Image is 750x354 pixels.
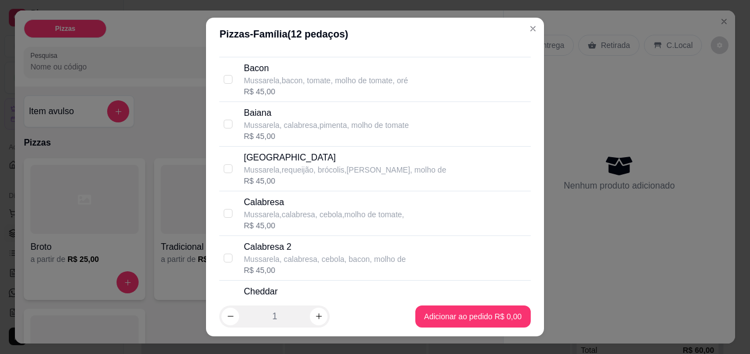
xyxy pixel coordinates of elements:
div: R$ 45,00 [244,265,405,276]
div: R$ 45,00 [244,86,408,97]
button: increase-product-quantity [310,308,328,325]
div: R$ 45,00 [244,220,404,231]
p: [GEOGRAPHIC_DATA] [244,151,446,164]
p: Cheddar [244,285,405,298]
p: Mussarela,bacon, tomate, molho de tomate, oré [244,75,408,86]
div: Pizzas - Família ( 12 pedaços) [219,26,530,42]
p: Baiana [244,106,409,120]
button: Close [524,20,542,37]
p: Calabresa 2 [244,240,405,254]
p: Mussarela, calabresa,pimenta, molho de tomate [244,120,409,131]
div: R$ 45,00 [244,175,446,186]
p: Mussarela,requeijão, brócolis,[PERSON_NAME], molho de [244,164,446,175]
p: Bacon [244,62,408,75]
p: Mussarela,calabresa, cebola,molho de tomate, [244,209,404,220]
p: 1 [272,310,277,323]
p: Mussarela, calabresa, cebola, bacon, molho de [244,254,405,265]
div: R$ 45,00 [244,131,409,142]
button: decrease-product-quantity [221,308,239,325]
p: Calabresa [244,196,404,209]
button: Adicionar ao pedido R$ 0,00 [415,305,531,328]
